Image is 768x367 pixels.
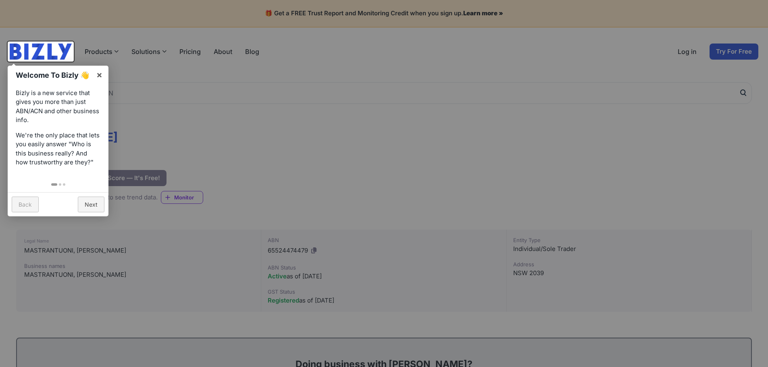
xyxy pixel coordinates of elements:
[78,197,104,212] a: Next
[90,66,108,84] a: ×
[12,197,39,212] a: Back
[16,89,100,125] p: Bizly is a new service that gives you more than just ABN/ACN and other business info.
[16,131,100,167] p: We're the only place that lets you easily answer "Who is this business really? And how trustworth...
[16,70,92,81] h1: Welcome To Bizly 👋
